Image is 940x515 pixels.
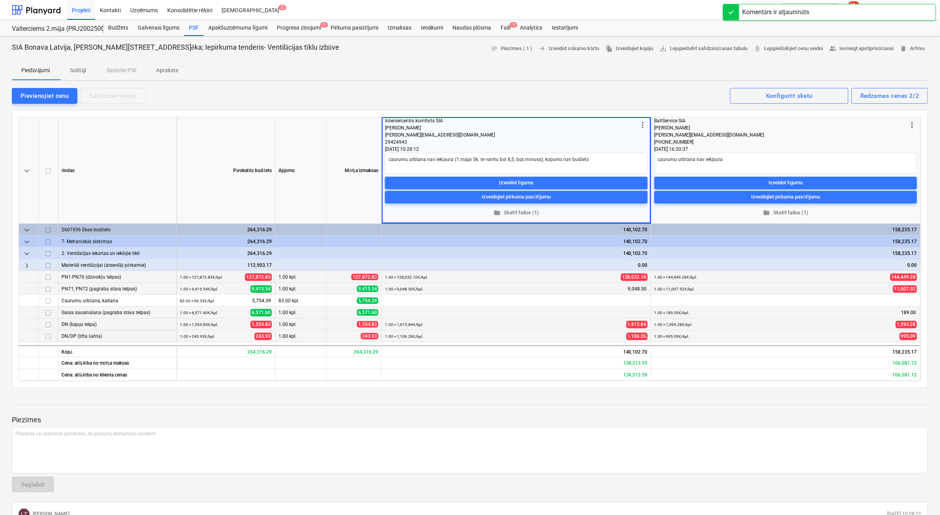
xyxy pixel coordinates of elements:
span: 3 [278,5,286,10]
div: [PERSON_NAME] [385,124,638,131]
div: 264,316.29 [177,345,275,357]
button: Izveidojiet pirkuma pasūtījumu [385,191,648,203]
span: keyboard_arrow_down [22,237,32,247]
div: rindas [58,117,177,224]
a: Pirkuma pasūtījumi [326,20,383,36]
button: Izveidot līgumu [654,176,917,189]
button: Skatīt failus (1) [385,206,648,219]
div: 264,316.29 [180,247,272,259]
div: Pievienojiet cenu [21,91,69,101]
small: 1.00 × 1,106.26€ / kpl. [385,334,423,339]
span: 6,571.60 [250,309,272,316]
p: Piedāvājumi [21,66,50,75]
div: 140,102.70 [385,247,648,259]
span: Paredzamā rentabilitāte - iesniegts piedāvājums salīdzinājumā ar mērķa cenu [893,360,917,366]
div: 112,903.17 [180,259,272,271]
button: Iesniegt apstiprināšanai [826,43,897,55]
button: Izveidot nākamo kārtu [536,43,602,55]
a: Naudas plūsma [448,20,496,36]
span: keyboard_arrow_right [22,261,32,270]
div: [DATE] 16:20:37 [654,146,917,153]
div: Izveidojiet pirkuma pasūtījumu [751,193,820,202]
span: 144,449.28 [890,273,917,281]
span: arrow_forward [539,45,546,52]
span: 9,415.54 [250,285,272,293]
span: Lejupielādēt salīdzināšanas tabulu [660,44,748,53]
div: 158,235.17 [654,247,917,259]
div: 158,235.17 [651,345,921,357]
div: Izveidot līgumu [499,178,534,187]
div: BaltService SIA [654,117,908,124]
p: Apraksts [156,66,178,75]
div: Valterciems 2.māja (PRJ2002500) - 2601936 [12,25,94,33]
span: people_alt [830,45,837,52]
div: Cena: atšķirība no klienta cenas [58,369,177,381]
span: attach_file [754,45,761,52]
span: folder [763,209,770,216]
div: Konfigurēt skatu [766,91,813,101]
span: 9,048.50 [627,286,648,292]
div: [PHONE_NUMBER] [654,139,908,146]
iframe: Chat Widget [901,477,940,515]
div: 140,102.70 [382,345,651,357]
div: Iestatījumi [547,20,583,36]
small: 1.00 × 128,032.10€ / kpl. [385,275,428,279]
div: 1.00 kpl. [275,283,327,295]
span: keyboard_arrow_down [22,166,32,176]
div: 158,235.17 [654,236,917,247]
div: PN1-PN70 (dzīvokļu telpas) [62,271,173,283]
div: [DATE] 10:28:12 [385,146,648,153]
a: Lejupielādējiet cenu veidni [751,43,826,55]
a: Faili1 [496,20,515,36]
span: 128,032.10 [621,273,648,281]
div: Mērķa izmaksas [327,117,382,224]
div: [PERSON_NAME] [654,124,908,131]
textarea: caurumu urbšana nav iekļauta (1.mājai 5k; te varētu būt 8,5; būs mīnuss); kopumā nav budžetā [385,153,648,174]
small: 1.00 × 995.09€ / kpl. [654,334,690,339]
div: DN/DP (lifta šahta) [62,330,173,342]
div: 0.00 [385,259,648,271]
a: Progresa ziņojumi1 [272,20,326,36]
button: Izveidot līgumu [385,176,648,189]
span: 1,915.84 [626,321,648,328]
p: SIA Bonava Latvija, [PERSON_NAME][STREET_ADDRESS]ēka; Iepirkuma tenderis- Ventilācijas tīklu izbūve [12,43,339,52]
small: 1.00 × 127,872.83€ / kpl. [180,275,223,279]
div: Pārskatīts budžets [177,117,275,224]
a: Budžets [103,20,133,36]
a: Izmaksas [383,20,416,36]
span: delete [900,45,907,52]
span: 1,554.83 [250,321,272,328]
small: 1.00 × 144,449.28€ / kpl. [654,275,697,279]
div: 158,235.17 [654,224,917,236]
div: 264,316.29 [180,224,272,236]
span: 189.00 [901,309,917,316]
span: Arhīvu [900,44,925,53]
span: keyboard_arrow_down [22,249,32,258]
span: [PERSON_NAME][EMAIL_ADDRESS][DOMAIN_NAME] [654,132,764,138]
span: 5,754.39 [251,298,272,304]
span: keyboard_arrow_down [22,225,32,235]
div: Komentārs ir atjaunināts [742,7,809,17]
span: Iesniegt apstiprināšanai [830,44,894,53]
div: Izveidojiet pirkuma pasūtījumu [482,193,551,202]
span: 9,415.54 [357,286,378,292]
span: 1 [320,22,328,28]
p: Piezīmes [12,415,928,425]
div: Apjoms [275,117,327,224]
small: 1.00 × 1,594.28€ / kpl. [654,322,693,327]
span: 5,754.39 [357,298,378,304]
a: Apakšuzņēmuma līgumi [204,20,272,36]
span: 1 [510,22,518,28]
div: 140,102.70 [385,236,648,247]
div: Analytics [515,20,547,36]
a: PSF [184,20,204,36]
div: 7- Mehaniskās sistēmas [62,236,173,247]
span: 1,554.83 [357,321,378,328]
small: 1.00 × 9,415.54€ / kpl. [180,287,218,291]
small: 1.00 × 1,915.84€ / kpl. [385,322,423,327]
span: [PERSON_NAME][EMAIL_ADDRESS][DOMAIN_NAME] [385,132,495,138]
